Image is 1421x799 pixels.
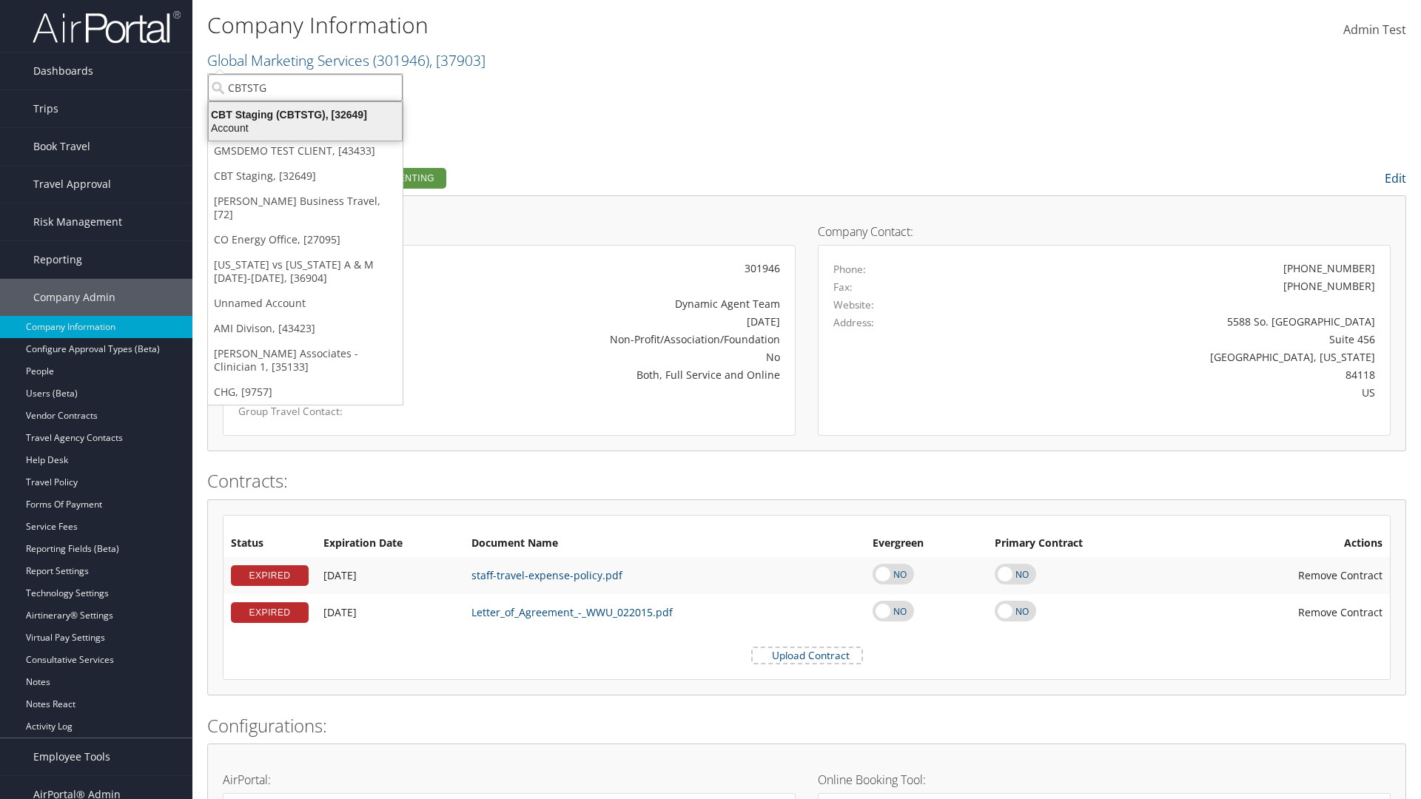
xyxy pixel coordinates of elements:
[833,262,866,277] label: Phone:
[975,349,1376,365] div: [GEOGRAPHIC_DATA], [US_STATE]
[238,404,404,419] label: Group Travel Contact:
[208,380,403,405] a: CHG, [9757]
[208,74,403,101] input: Search Accounts
[426,349,780,365] div: No
[231,602,309,623] div: EXPIRED
[323,569,457,582] div: Add/Edit Date
[208,189,403,227] a: [PERSON_NAME] Business Travel, [72]
[33,128,90,165] span: Book Travel
[224,530,316,557] th: Status
[33,90,58,127] span: Trips
[426,367,780,382] div: Both, Full Service and Online
[207,713,1406,738] h2: Configurations:
[818,774,1391,786] h4: Online Booking Tool:
[833,280,853,294] label: Fax:
[1385,170,1406,186] a: Edit
[1283,260,1375,276] div: [PHONE_NUMBER]
[33,279,115,316] span: Company Admin
[223,226,796,237] h4: Account Details:
[426,260,780,276] div: 301946
[1283,561,1298,590] i: Remove Contract
[818,226,1391,237] h4: Company Contact:
[208,252,403,291] a: [US_STATE] vs [US_STATE] A & M [DATE]-[DATE], [36904]
[429,50,486,70] span: , [ 37903 ]
[753,648,861,663] label: Upload Contract
[975,314,1376,329] div: 5588 So. [GEOGRAPHIC_DATA]
[316,530,464,557] th: Expiration Date
[471,568,622,582] a: staff-travel-expense-policy.pdf
[33,738,110,775] span: Employee Tools
[208,163,403,189] a: CBT Staging, [32649]
[200,108,411,121] div: CBT Staging (CBTSTG), [32649]
[208,227,403,252] a: CO Energy Office, [27095]
[1283,278,1375,294] div: [PHONE_NUMBER]
[975,385,1376,400] div: US
[223,774,796,786] h4: AirPortal:
[207,468,1406,493] h2: Contracts:
[207,50,486,70] a: Global Marketing Services
[1283,598,1298,627] i: Remove Contract
[323,606,457,619] div: Add/Edit Date
[1343,21,1406,38] span: Admin Test
[33,241,82,278] span: Reporting
[975,331,1376,347] div: Suite 456
[464,530,865,557] th: Document Name
[323,605,357,619] span: [DATE]
[208,138,403,163] a: GMSDEMO TEST CLIENT, [43433]
[208,341,403,380] a: [PERSON_NAME] Associates - Clinician 1, [35133]
[833,297,874,312] label: Website:
[207,10,1007,41] h1: Company Information
[1298,605,1383,619] span: Remove Contract
[207,165,999,190] h2: Company Profile:
[323,568,357,582] span: [DATE]
[975,367,1376,382] div: 84118
[833,315,874,330] label: Address:
[33,203,122,240] span: Risk Management
[426,296,780,311] div: Dynamic Agent Team
[426,331,780,347] div: Non-Profit/Association/Foundation
[33,10,181,44] img: airportal-logo.png
[865,530,987,557] th: Evergreen
[208,291,403,316] a: Unnamed Account
[33,166,111,203] span: Travel Approval
[231,565,309,586] div: EXPIRED
[471,605,673,619] a: Letter_of_Agreement_-_WWU_022015.pdf
[33,53,93,90] span: Dashboards
[200,121,411,135] div: Account
[1298,568,1383,582] span: Remove Contract
[208,316,403,341] a: AMI Divison, [43423]
[373,50,429,70] span: ( 301946 )
[987,530,1178,557] th: Primary Contract
[1343,7,1406,53] a: Admin Test
[426,314,780,329] div: [DATE]
[1178,530,1390,557] th: Actions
